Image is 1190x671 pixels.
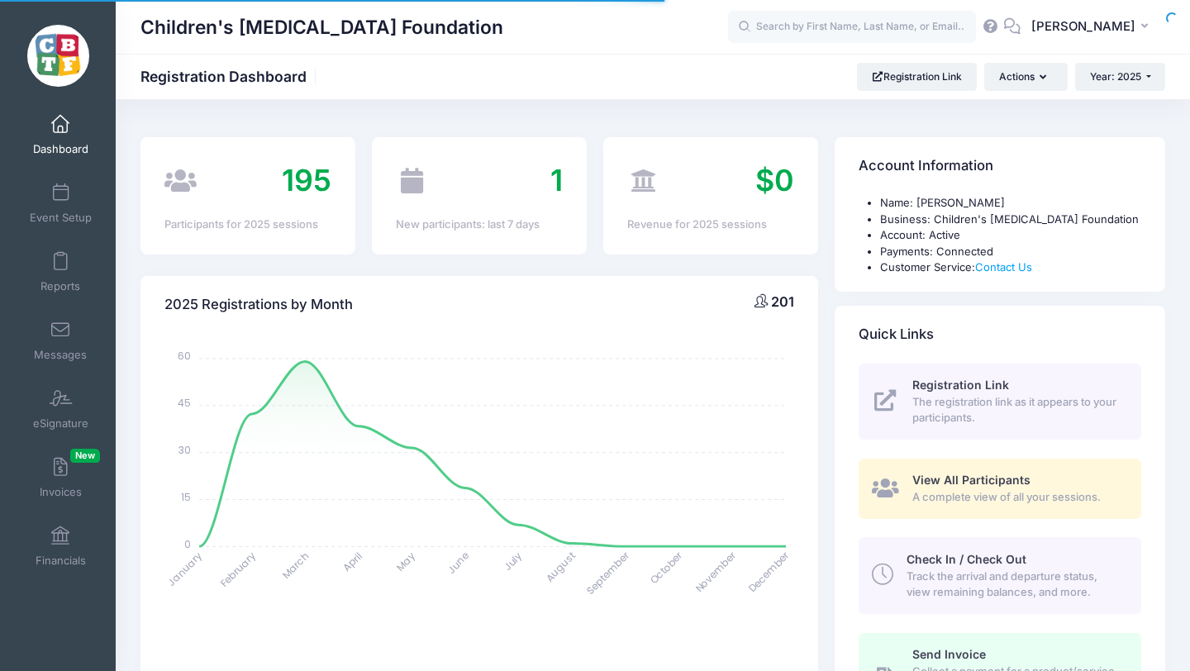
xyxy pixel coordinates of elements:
[36,554,86,568] span: Financials
[21,449,100,507] a: InvoicesNew
[181,490,191,504] tspan: 15
[975,260,1032,274] a: Contact Us
[859,537,1141,613] a: Check In / Check Out Track the arrival and departure status, view remaining balances, and more.
[445,549,472,576] tspan: June
[21,380,100,438] a: eSignature
[693,548,740,595] tspan: November
[755,162,794,198] span: $0
[647,548,686,587] tspan: October
[33,416,88,431] span: eSignature
[859,143,993,190] h4: Account Information
[21,243,100,301] a: Reports
[178,396,191,410] tspan: 45
[34,348,87,362] span: Messages
[340,549,364,573] tspan: April
[859,459,1141,519] a: View All Participants A complete view of all your sessions.
[627,217,794,233] div: Revenue for 2025 sessions
[21,312,100,369] a: Messages
[583,548,632,597] tspan: September
[984,63,1067,91] button: Actions
[912,647,986,661] span: Send Invoice
[21,106,100,164] a: Dashboard
[771,293,794,310] span: 201
[880,259,1141,276] li: Customer Service:
[30,211,92,225] span: Event Setup
[550,162,563,198] span: 1
[857,63,977,91] a: Registration Link
[880,195,1141,212] li: Name: [PERSON_NAME]
[880,244,1141,260] li: Payments: Connected
[543,549,578,584] tspan: August
[1090,70,1141,83] span: Year: 2025
[164,549,205,589] tspan: January
[859,364,1141,440] a: Registration Link The registration link as it appears to your participants.
[164,281,353,328] h4: 2025 Registrations by Month
[21,517,100,575] a: Financials
[140,68,321,85] h1: Registration Dashboard
[140,8,503,46] h1: Children's [MEDICAL_DATA] Foundation
[282,162,331,198] span: 195
[907,552,1026,566] span: Check In / Check Out
[912,394,1122,426] span: The registration link as it appears to your participants.
[178,443,191,457] tspan: 30
[1021,8,1165,46] button: [PERSON_NAME]
[21,174,100,232] a: Event Setup
[880,227,1141,244] li: Account: Active
[184,536,191,550] tspan: 0
[279,549,312,582] tspan: March
[40,279,80,293] span: Reports
[70,449,100,463] span: New
[912,489,1122,506] span: A complete view of all your sessions.
[912,378,1009,392] span: Registration Link
[880,212,1141,228] li: Business: Children's [MEDICAL_DATA] Foundation
[1031,17,1135,36] span: [PERSON_NAME]
[907,569,1122,601] span: Track the arrival and departure status, view remaining balances, and more.
[27,25,89,87] img: Children's Brain Tumor Foundation
[164,217,331,233] div: Participants for 2025 sessions
[217,549,258,589] tspan: February
[40,485,82,499] span: Invoices
[501,549,526,573] tspan: July
[178,349,191,363] tspan: 60
[33,142,88,156] span: Dashboard
[728,11,976,44] input: Search by First Name, Last Name, or Email...
[859,311,934,358] h4: Quick Links
[393,549,418,573] tspan: May
[912,473,1031,487] span: View All Participants
[396,217,563,233] div: New participants: last 7 days
[1075,63,1165,91] button: Year: 2025
[745,548,793,595] tspan: December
